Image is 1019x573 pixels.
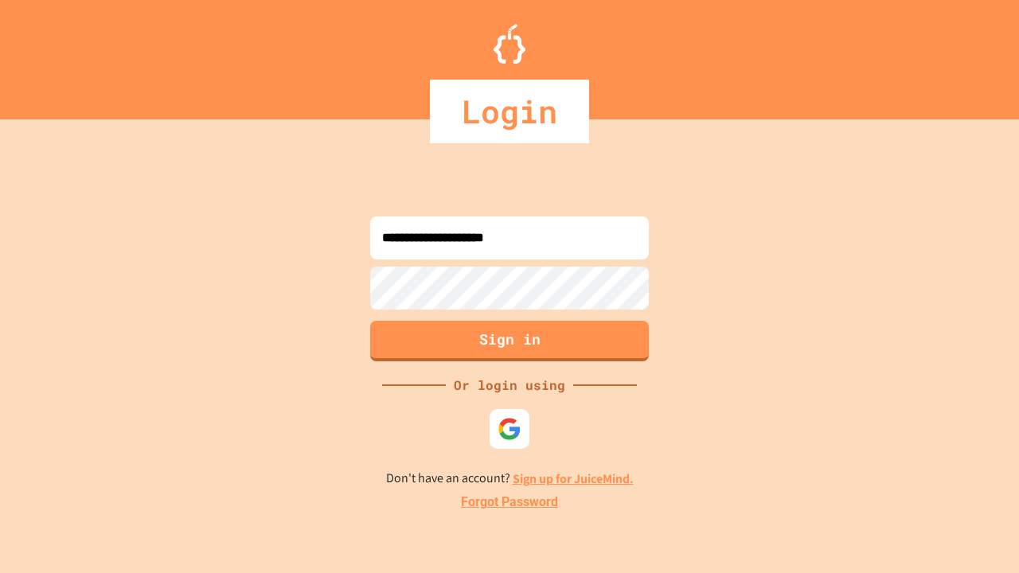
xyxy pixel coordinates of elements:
a: Sign up for JuiceMind. [513,470,634,487]
img: Logo.svg [494,24,525,64]
iframe: chat widget [952,509,1003,557]
p: Don't have an account? [386,469,634,489]
iframe: chat widget [887,440,1003,508]
img: google-icon.svg [498,417,521,441]
div: Login [430,80,589,143]
button: Sign in [370,321,649,361]
div: Or login using [446,376,573,395]
a: Forgot Password [461,493,558,512]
